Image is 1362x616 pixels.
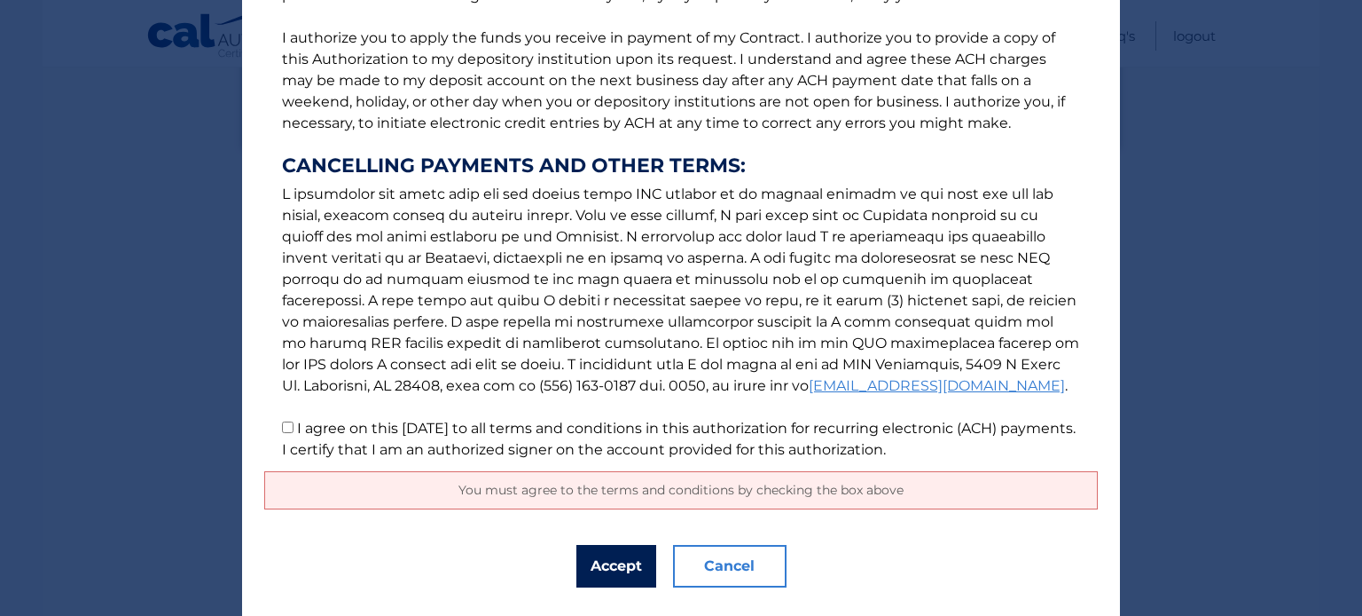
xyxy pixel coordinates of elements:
[673,545,787,588] button: Cancel
[576,545,656,588] button: Accept
[458,482,904,498] span: You must agree to the terms and conditions by checking the box above
[282,420,1076,458] label: I agree on this [DATE] to all terms and conditions in this authorization for recurring electronic...
[282,155,1080,177] strong: CANCELLING PAYMENTS AND OTHER TERMS:
[809,377,1065,394] a: [EMAIL_ADDRESS][DOMAIN_NAME]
